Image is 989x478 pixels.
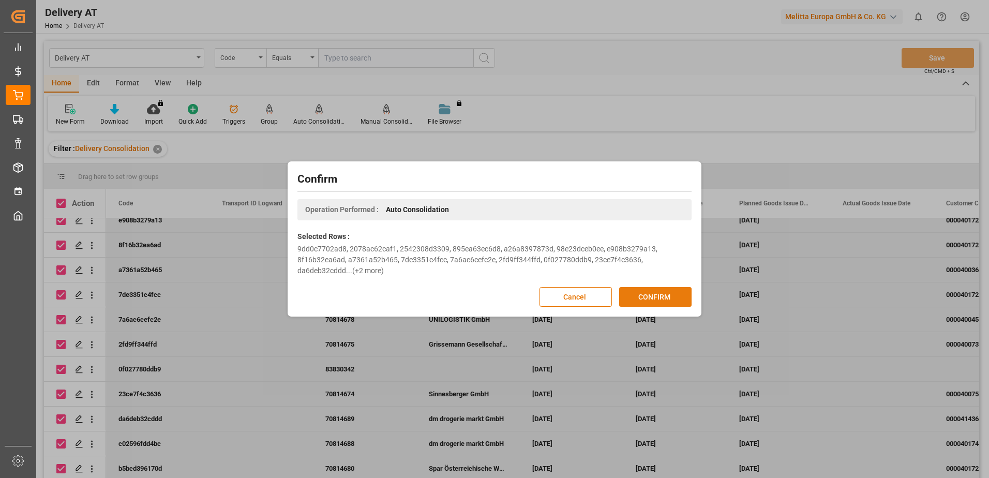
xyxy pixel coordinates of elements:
[297,244,692,276] div: 9dd0c7702ad8, 2078ac62caf1, 2542308d3309, 895ea63ec6d8, a26a8397873d, 98e23dceb0ee, e908b3279a13,...
[386,204,449,215] span: Auto Consolidation
[297,171,692,188] h2: Confirm
[297,231,350,242] label: Selected Rows :
[305,204,379,215] span: Operation Performed :
[540,287,612,307] button: Cancel
[619,287,692,307] button: CONFIRM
